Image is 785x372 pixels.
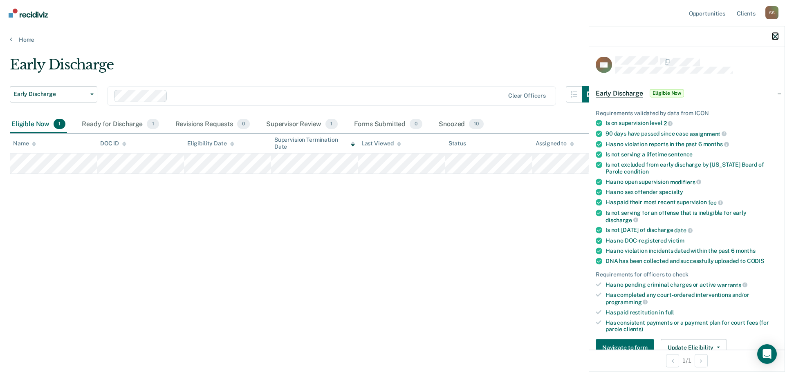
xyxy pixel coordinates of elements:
div: Requirements for officers to check [596,271,778,278]
div: Is on supervision level [606,120,778,127]
span: 1 [54,119,65,129]
span: modifiers [670,178,702,185]
span: specialty [659,189,683,195]
span: 0 [237,119,250,129]
div: 1 / 1 [589,350,785,371]
span: 1 [325,119,337,129]
span: full [665,309,674,315]
span: Early Discharge [596,89,643,97]
div: DNA has been collected and successfully uploaded to [606,257,778,264]
div: Has no open supervision [606,178,778,185]
span: sentence [668,151,693,158]
span: months [736,247,756,254]
span: 2 [664,120,673,127]
span: 0 [410,119,422,129]
div: Ready for Discharge [80,116,160,134]
span: months [703,141,729,147]
span: programming [606,298,648,305]
div: DOC ID [100,140,126,147]
span: 1 [147,119,159,129]
div: Revisions Requests [174,116,251,134]
div: Snoozed [437,116,485,134]
div: Is not serving a lifetime [606,151,778,158]
img: Recidiviz [9,9,48,18]
div: Status [449,140,466,147]
div: Clear officers [508,92,546,99]
div: Assigned to [536,140,574,147]
div: Has paid their most recent supervision [606,199,778,206]
div: Has no sex offender [606,189,778,196]
span: Early Discharge [13,91,87,98]
button: Navigate to form [596,339,654,356]
div: Has no DOC-registered [606,237,778,244]
div: Eligible Now [10,116,67,134]
div: Has no violation incidents dated within the past 6 [606,247,778,254]
div: Has paid restitution in [606,309,778,316]
div: Last Viewed [361,140,401,147]
div: Eligibility Date [187,140,234,147]
div: Early DischargeEligible Now [589,80,785,106]
span: assignment [690,130,727,137]
button: Next Opportunity [695,354,708,367]
a: Home [10,36,775,43]
span: victim [668,237,684,243]
button: Profile dropdown button [765,6,778,19]
span: condition [624,168,649,174]
span: warrants [717,281,747,288]
span: discharge [606,216,638,223]
div: Supervisor Review [265,116,339,134]
div: Name [13,140,36,147]
div: Requirements validated by data from ICON [596,109,778,116]
button: Update Eligibility [661,339,727,356]
div: Is not [DATE] of discharge [606,227,778,234]
div: 90 days have passed since case [606,130,778,137]
div: Open Intercom Messenger [757,344,777,364]
span: clients) [624,326,643,332]
div: Supervision Termination Date [274,136,355,150]
span: CODIS [747,257,764,264]
span: date [674,227,692,234]
div: Has consistent payments or a payment plan for court fees (for parole [606,319,778,333]
span: Eligible Now [650,89,684,97]
div: S S [765,6,778,19]
div: Has no violation reports in the past 6 [606,140,778,148]
div: Has no pending criminal charges or active [606,281,778,288]
div: Forms Submitted [352,116,424,134]
button: Previous Opportunity [666,354,679,367]
div: Is not serving for an offense that is ineligible for early [606,209,778,223]
div: Is not excluded from early discharge by [US_STATE] Board of Parole [606,161,778,175]
span: 10 [469,119,484,129]
a: Navigate to form link [596,339,657,356]
div: Early Discharge [10,56,599,80]
span: fee [708,199,723,206]
div: Has completed any court-ordered interventions and/or [606,292,778,305]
